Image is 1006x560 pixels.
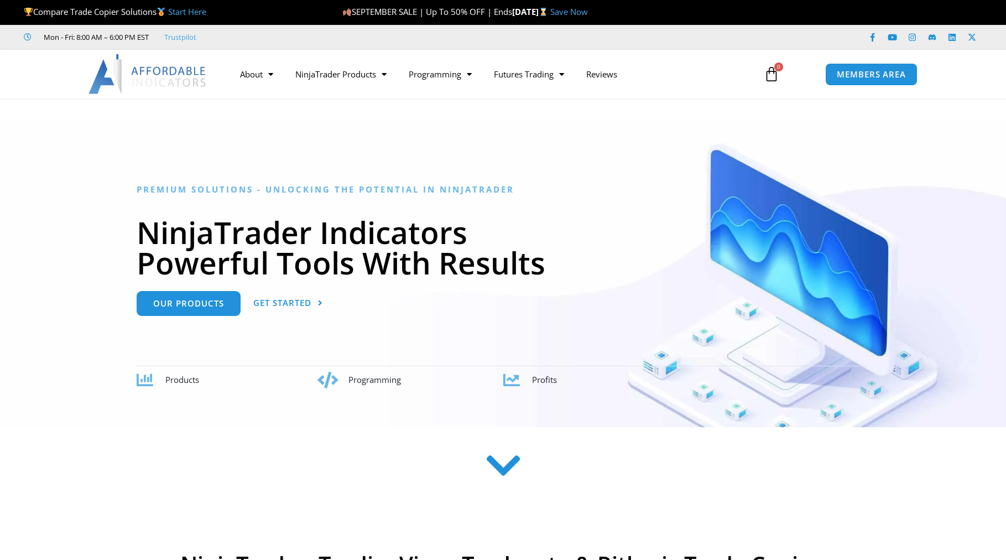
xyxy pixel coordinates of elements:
[825,63,918,86] a: MEMBERS AREA
[153,299,224,308] span: Our Products
[24,8,33,16] img: 🏆
[88,54,207,94] img: LogoAI | Affordable Indicators – NinjaTrader
[398,61,483,87] a: Programming
[575,61,628,87] a: Reviews
[165,374,199,385] span: Products
[342,6,512,17] span: SEPTEMBER SALE | Up To 50% OFF | Ends
[137,217,869,278] h1: NinjaTrader Indicators Powerful Tools With Results
[539,8,548,16] img: ⌛
[229,61,284,87] a: About
[41,30,149,44] span: Mon - Fri: 8:00 AM – 6:00 PM EST
[168,6,206,17] a: Start Here
[747,58,796,90] a: 0
[512,6,550,17] strong: [DATE]
[24,6,206,17] span: Compare Trade Copier Solutions
[137,291,241,316] a: Our Products
[137,184,869,195] h6: Premium Solutions - Unlocking the Potential in NinjaTrader
[343,8,351,16] img: 🍂
[483,61,575,87] a: Futures Trading
[253,299,311,307] span: Get Started
[837,70,906,79] span: MEMBERS AREA
[774,63,783,71] span: 0
[229,61,751,87] nav: Menu
[164,30,196,44] a: Trustpilot
[550,6,588,17] a: Save Now
[348,374,401,385] span: Programming
[284,61,398,87] a: NinjaTrader Products
[157,8,165,16] img: 🥇
[253,291,323,316] a: Get Started
[532,374,557,385] span: Profits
